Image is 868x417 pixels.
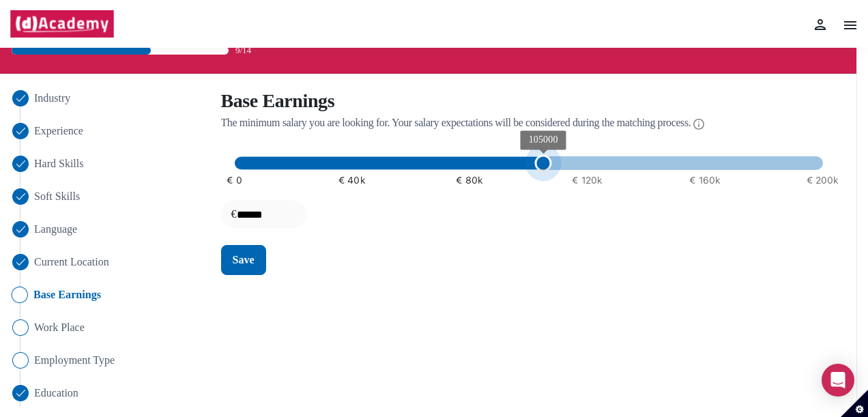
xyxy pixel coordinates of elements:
[529,135,558,145] span: 105000
[9,352,205,369] li: Close
[34,254,109,270] span: Current Location
[10,10,115,38] img: brand
[34,156,83,172] span: Hard Skills
[34,123,83,139] span: Experience
[12,123,29,139] img: ...
[572,173,603,187] span: € 120k
[9,156,205,172] li: Close
[9,90,205,106] li: Close
[12,352,29,369] img: ...
[12,385,29,401] img: ...
[34,221,77,238] span: Language
[12,188,29,205] img: ...
[338,173,366,187] span: € 40k
[33,287,101,303] span: Base Earnings
[221,90,335,112] label: Base Earnings
[227,173,242,187] span: € 0
[9,188,205,205] li: Close
[221,200,306,229] div: €
[822,364,854,397] div: Open Intercom Messenger
[689,173,721,187] span: € 160k
[842,17,858,33] img: menu
[9,385,205,401] li: Close
[12,287,28,303] img: ...
[12,156,29,172] img: ...
[693,116,704,132] img: Info
[34,319,85,336] span: Work Place
[9,221,205,238] li: Close
[34,385,78,401] span: Education
[807,173,839,187] span: € 200k
[812,16,828,33] img: myProfile
[9,319,205,336] li: Close
[12,90,29,106] img: ...
[233,252,255,268] div: Save
[221,245,266,275] button: Save
[9,123,205,139] li: Close
[221,117,691,128] span: The minimum salary you are looking for. Your salary expectations will be considered during the ma...
[841,390,868,417] button: Set cookie preferences
[34,90,70,106] span: Industry
[8,287,205,303] li: Close
[12,319,29,336] img: ...
[34,352,115,369] span: Employment Type
[12,254,29,270] img: ...
[9,254,205,270] li: Close
[34,188,80,205] span: Soft Skills
[235,44,251,57] span: 9/14
[12,221,29,238] img: ...
[456,173,483,187] span: € 80k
